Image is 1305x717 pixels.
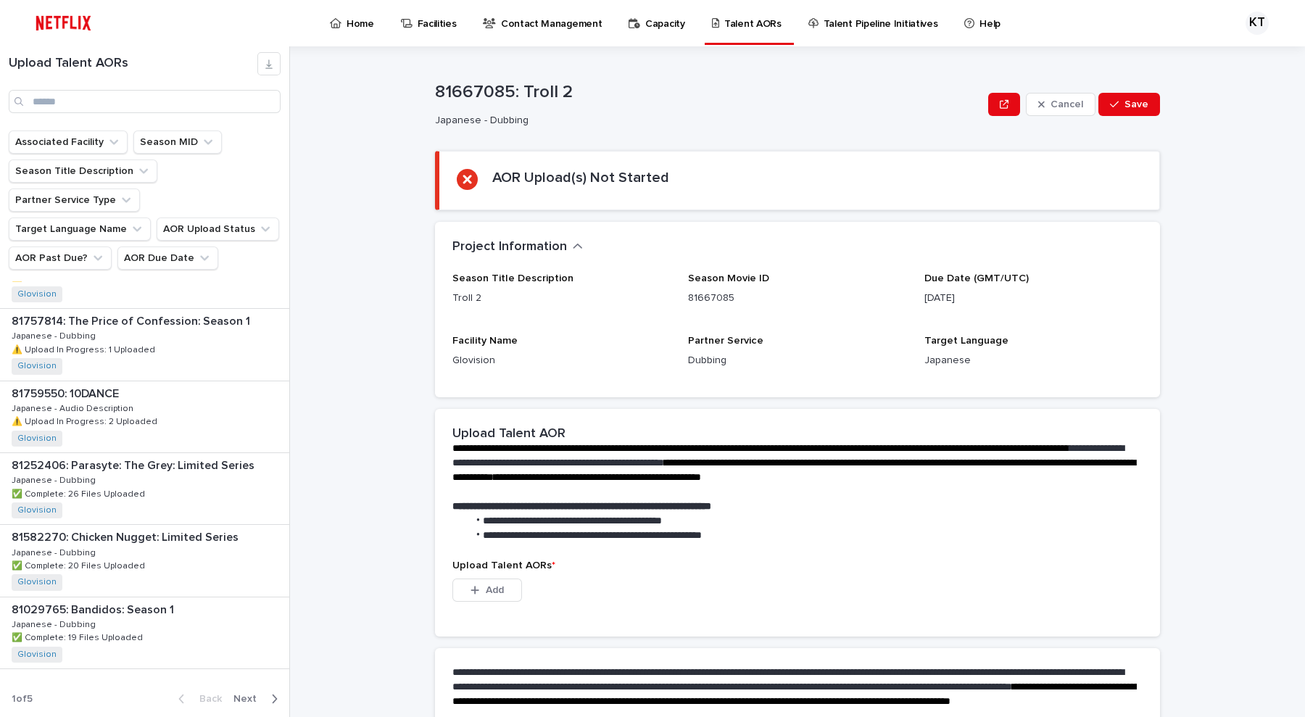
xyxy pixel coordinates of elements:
[486,585,504,595] span: Add
[452,239,583,255] button: Project Information
[9,56,257,72] h1: Upload Talent AORs
[12,473,99,486] p: Japanese - Dubbing
[12,545,99,558] p: Japanese - Dubbing
[167,692,228,705] button: Back
[228,692,289,705] button: Next
[452,353,671,368] p: Glovision
[435,115,977,127] p: Japanese - Dubbing
[452,560,555,571] span: Upload Talent AORs
[452,579,522,602] button: Add
[17,361,57,371] a: Glovision
[117,246,218,270] button: AOR Due Date
[12,528,241,544] p: 81582270: Chicken Nugget: Limited Series
[12,630,146,643] p: ✅ Complete: 19 Files Uploaded
[924,291,1143,306] p: [DATE]
[12,312,253,328] p: 81757814: The Price of Confession: Season 1
[452,426,565,442] h2: Upload Talent AOR
[688,273,769,283] span: Season Movie ID
[924,273,1029,283] span: Due Date (GMT/UTC)
[9,217,151,241] button: Target Language Name
[688,291,906,306] p: 81667085
[12,558,148,571] p: ✅ Complete: 20 Files Uploaded
[9,90,281,113] input: Search
[191,694,222,704] span: Back
[9,246,112,270] button: AOR Past Due?
[9,130,128,154] button: Associated Facility
[924,353,1143,368] p: Japanese
[435,82,982,103] p: 81667085: Troll 2
[233,694,265,704] span: Next
[492,169,669,186] h2: AOR Upload(s) Not Started
[9,188,140,212] button: Partner Service Type
[452,291,671,306] p: Troll 2
[452,239,567,255] h2: Project Information
[157,217,279,241] button: AOR Upload Status
[1098,93,1160,116] button: Save
[133,130,222,154] button: Season MID
[17,289,57,299] a: Glovision
[924,336,1008,346] span: Target Language
[452,273,573,283] span: Season Title Description
[1124,99,1148,109] span: Save
[1246,12,1269,35] div: KT
[12,384,122,401] p: 81759550: 10DANCE
[12,401,136,414] p: Japanese - Audio Description
[12,328,99,341] p: Japanese - Dubbing
[12,414,160,427] p: ⚠️ Upload In Progress: 2 Uploaded
[688,353,906,368] p: Dubbing
[1026,93,1095,116] button: Cancel
[9,159,157,183] button: Season Title Description
[12,617,99,630] p: Japanese - Dubbing
[12,456,257,473] p: 81252406: Parasyte: The Grey: Limited Series
[452,336,518,346] span: Facility Name
[29,9,98,38] img: ifQbXi3ZQGMSEF7WDB7W
[17,577,57,587] a: Glovision
[12,486,148,500] p: ✅ Complete: 26 Files Uploaded
[12,342,158,355] p: ⚠️ Upload In Progress: 1 Uploaded
[17,505,57,515] a: Glovision
[688,336,763,346] span: Partner Service
[12,600,177,617] p: 81029765: Bandidos: Season 1
[1051,99,1083,109] span: Cancel
[17,650,57,660] a: Glovision
[17,434,57,444] a: Glovision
